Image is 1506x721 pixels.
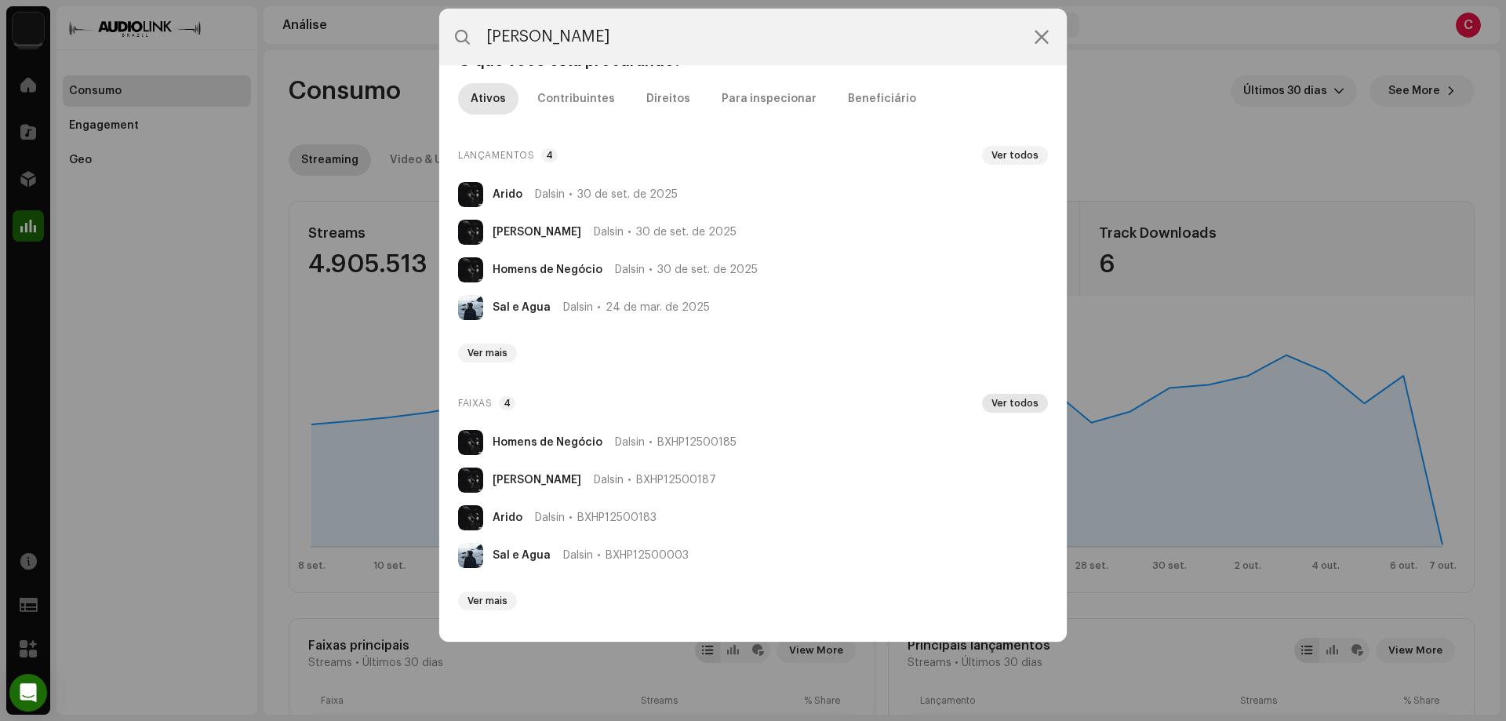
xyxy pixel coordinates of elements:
[467,347,507,359] span: Ver mais
[577,188,678,201] span: 30 de set. de 2025
[458,344,517,362] button: Ver mais
[458,394,493,413] span: Faixas
[646,83,690,115] div: Direitos
[471,83,506,115] div: Ativos
[563,301,593,314] span: Dalsin
[848,83,916,115] div: Beneficiário
[458,430,483,455] img: bf61252f-a2ae-46eb-8db0-38c8341f258a
[458,468,483,493] img: 217ea302-1094-4d0c-a5aa-21bf6fcaec4b
[657,264,758,276] span: 30 de set. de 2025
[606,549,689,562] span: BXHP12500003
[439,9,1067,65] input: Pesquisa
[982,146,1048,165] button: Ver todos
[493,474,581,486] strong: [PERSON_NAME]
[458,295,483,320] img: 06ec315d-1d86-4c57-b261-bda16be5c042
[982,394,1048,413] button: Ver todos
[458,146,535,165] span: Lançamentos
[493,549,551,562] strong: Sal e Água
[493,301,551,314] strong: Sal e Água
[493,188,522,201] strong: Árido
[458,592,517,610] button: Ver mais
[458,505,483,530] img: ac1497a2-cda2-479b-bc2f-73322168537e
[991,149,1039,162] span: Ver todos
[458,257,483,282] img: bf61252f-a2ae-46eb-8db0-38c8341f258a
[493,512,522,524] strong: Árido
[636,474,716,486] span: BXHP12500187
[458,220,483,245] img: 217ea302-1094-4d0c-a5aa-21bf6fcaec4b
[493,436,602,449] strong: Homens de Negócio
[458,543,483,568] img: 06ec315d-1d86-4c57-b261-bda16be5c042
[594,474,624,486] span: Dalsin
[493,226,581,239] strong: [PERSON_NAME]
[606,301,710,314] span: 24 de mar. de 2025
[636,226,737,239] span: 30 de set. de 2025
[499,396,515,410] p-badge: 4
[563,549,593,562] span: Dalsin
[615,264,645,276] span: Dalsin
[493,264,602,276] strong: Homens de Negócio
[541,148,558,162] p-badge: 4
[657,436,737,449] span: BXHP12500185
[722,83,817,115] div: Para inspecionar
[991,397,1039,410] span: Ver todos
[458,182,483,207] img: ac1497a2-cda2-479b-bc2f-73322168537e
[537,83,615,115] div: Contribuintes
[594,226,624,239] span: Dalsin
[577,512,657,524] span: BXHP12500183
[467,595,507,607] span: Ver mais
[535,188,565,201] span: Dalsin
[9,674,47,712] div: Open Intercom Messenger
[535,512,565,524] span: Dalsin
[615,436,645,449] span: Dalsin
